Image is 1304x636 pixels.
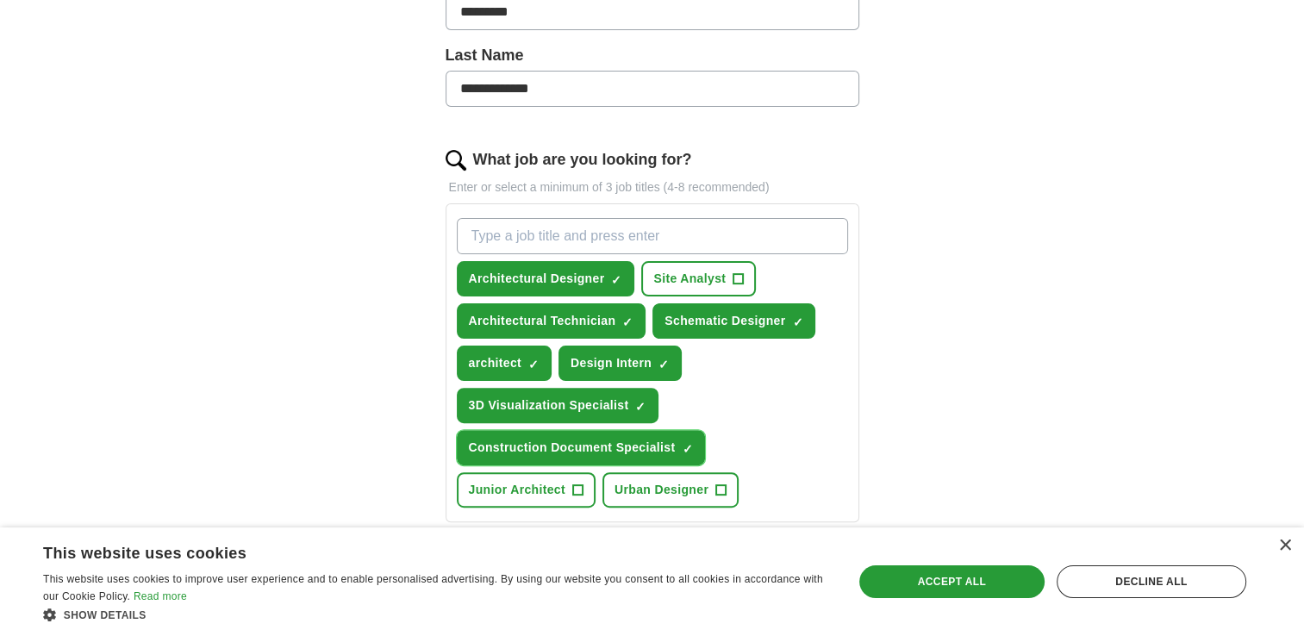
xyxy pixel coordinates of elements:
span: architect [469,354,522,372]
button: architect✓ [457,346,552,381]
div: Decline all [1057,565,1246,598]
button: Architectural Designer✓ [457,261,635,296]
span: Construction Document Specialist [469,439,676,457]
label: What job are you looking for? [473,148,692,171]
img: search.png [446,150,466,171]
span: ✓ [635,400,646,414]
label: Last Name [446,44,859,67]
button: Architectural Technician✓ [457,303,646,339]
span: Architectural Technician [469,312,616,330]
span: Show details [64,609,147,621]
a: Read more, opens a new window [134,590,187,602]
span: ✓ [792,315,802,329]
button: 3D Visualization Specialist✓ [457,388,659,423]
span: Junior Architect [469,481,565,499]
span: Architectural Designer [469,270,605,288]
span: ✓ [682,442,692,456]
p: Enter or select a minimum of 3 job titles (4-8 recommended) [446,178,859,196]
div: Accept all [859,565,1045,598]
button: Site Analyst [641,261,756,296]
span: ✓ [611,273,621,287]
span: Schematic Designer [664,312,785,330]
button: Urban Designer [602,472,739,508]
span: Urban Designer [615,481,708,499]
button: Schematic Designer✓ [652,303,815,339]
div: Show details [43,606,829,623]
span: ✓ [622,315,633,329]
span: This website uses cookies to improve user experience and to enable personalised advertising. By u... [43,573,823,602]
input: Type a job title and press enter [457,218,848,254]
button: Construction Document Specialist✓ [457,430,706,465]
span: Site Analyst [653,270,726,288]
button: Design Intern✓ [558,346,682,381]
span: ✓ [528,358,539,371]
button: Junior Architect [457,472,596,508]
span: 3D Visualization Specialist [469,396,629,415]
span: Design Intern [571,354,652,372]
div: This website uses cookies [43,538,786,564]
span: ✓ [658,358,669,371]
div: Close [1278,539,1291,552]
